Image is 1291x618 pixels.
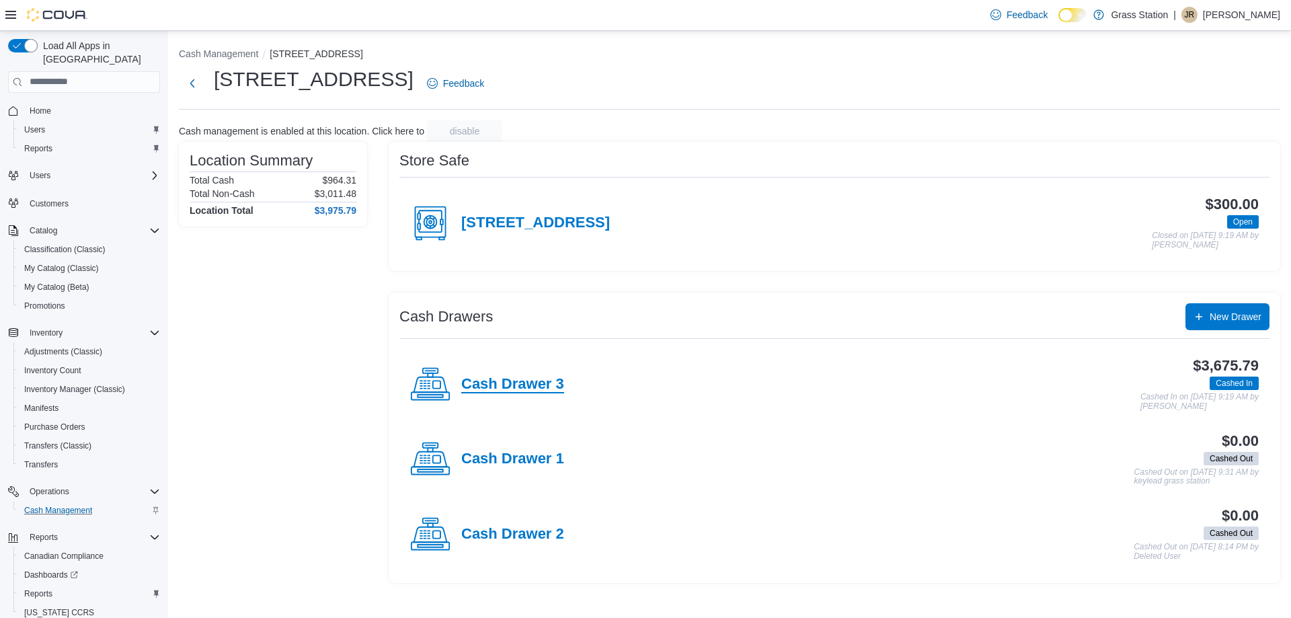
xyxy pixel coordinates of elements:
a: Dashboards [13,566,165,584]
span: Inventory [30,327,63,338]
span: Cashed In [1210,377,1259,390]
h4: Cash Drawer 3 [461,376,564,393]
a: Canadian Compliance [19,548,109,564]
a: Manifests [19,400,64,416]
button: Purchase Orders [13,418,165,436]
button: Operations [3,482,165,501]
span: Cash Management [19,502,160,518]
a: My Catalog (Classic) [19,260,104,276]
a: Adjustments (Classic) [19,344,108,360]
span: Transfers (Classic) [24,440,91,451]
span: Cashed Out [1204,452,1259,465]
span: Inventory Count [24,365,81,376]
span: Users [24,167,160,184]
span: Inventory Count [19,362,160,379]
span: Inventory Manager (Classic) [19,381,160,397]
button: Inventory [3,323,165,342]
button: Manifests [13,399,165,418]
a: Cash Management [19,502,97,518]
h4: [STREET_ADDRESS] [461,215,610,232]
span: Home [24,102,160,119]
input: Dark Mode [1058,8,1087,22]
h4: Cash Drawer 1 [461,451,564,468]
button: Reports [13,584,165,603]
p: [PERSON_NAME] [1203,7,1280,23]
a: Inventory Count [19,362,87,379]
span: Classification (Classic) [24,244,106,255]
a: Feedback [422,70,490,97]
a: Dashboards [19,567,83,583]
span: Operations [30,486,69,497]
h3: Cash Drawers [399,309,493,325]
button: Transfers (Classic) [13,436,165,455]
span: Open [1233,216,1253,228]
span: Users [24,124,45,135]
button: Inventory [24,325,68,341]
p: Grass Station [1111,7,1168,23]
span: Dashboards [19,567,160,583]
a: Purchase Orders [19,419,91,435]
button: Users [24,167,56,184]
span: Load All Apps in [GEOGRAPHIC_DATA] [38,39,160,66]
h1: [STREET_ADDRESS] [214,66,414,93]
a: My Catalog (Beta) [19,279,95,295]
button: Inventory Manager (Classic) [13,380,165,399]
button: disable [427,120,502,142]
a: Reports [19,586,58,602]
span: Cash Management [24,505,92,516]
span: Reports [24,588,52,599]
h3: $300.00 [1206,196,1259,213]
button: My Catalog (Beta) [13,278,165,297]
button: Cash Management [13,501,165,520]
span: My Catalog (Classic) [19,260,160,276]
span: Adjustments (Classic) [19,344,160,360]
span: Reports [24,143,52,154]
button: Next [179,70,206,97]
a: Promotions [19,298,71,314]
span: New Drawer [1210,310,1261,323]
span: Inventory Manager (Classic) [24,384,125,395]
span: Canadian Compliance [19,548,160,564]
a: Users [19,122,50,138]
span: Catalog [24,223,160,239]
button: Cash Management [179,48,258,59]
button: Promotions [13,297,165,315]
button: Operations [24,484,75,500]
span: Promotions [24,301,65,311]
button: Transfers [13,455,165,474]
span: Home [30,106,51,116]
span: Customers [30,198,69,209]
p: | [1173,7,1176,23]
button: Users [13,120,165,139]
span: Inventory [24,325,160,341]
a: Customers [24,196,74,212]
span: disable [450,124,479,138]
p: $3,011.48 [315,188,356,199]
span: Reports [19,141,160,157]
p: Closed on [DATE] 9:19 AM by [PERSON_NAME] [1152,231,1259,249]
h3: Store Safe [399,153,469,169]
span: Users [30,170,50,181]
a: Home [24,103,56,119]
span: Dark Mode [1058,22,1059,23]
span: Feedback [443,77,484,90]
span: My Catalog (Classic) [24,263,99,274]
button: Reports [3,528,165,547]
button: Catalog [24,223,63,239]
button: Canadian Compliance [13,547,165,566]
button: Home [3,101,165,120]
h6: Total Non-Cash [190,188,255,199]
p: Cashed Out on [DATE] 9:31 AM by keylead grass station [1134,468,1259,486]
span: [US_STATE] CCRS [24,607,94,618]
a: Transfers (Classic) [19,438,97,454]
span: Reports [30,532,58,543]
span: Canadian Compliance [24,551,104,562]
span: Manifests [19,400,160,416]
div: Justin Raminelli [1181,7,1198,23]
h4: $3,975.79 [315,205,356,216]
button: Catalog [3,221,165,240]
nav: An example of EuiBreadcrumbs [179,47,1280,63]
span: Reports [24,529,160,545]
span: Adjustments (Classic) [24,346,102,357]
span: Open [1227,215,1259,229]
